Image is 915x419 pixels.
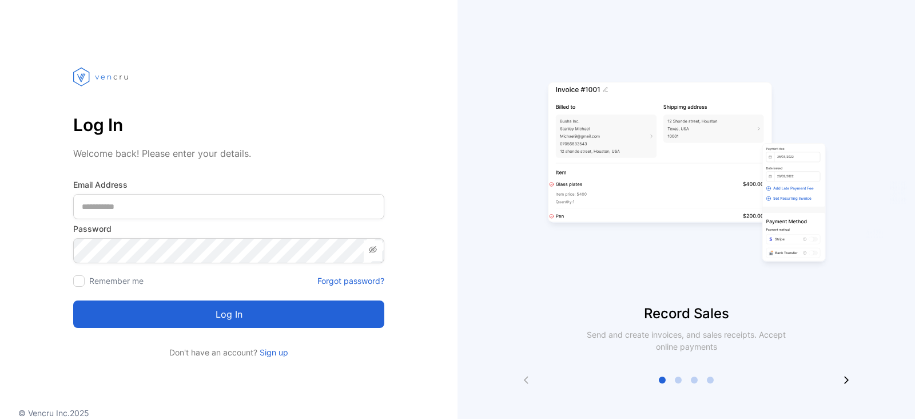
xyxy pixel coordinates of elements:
a: Sign up [257,347,288,357]
p: Don't have an account? [73,346,384,358]
p: Welcome back! Please enter your details. [73,147,384,160]
label: Email Address [73,179,384,191]
button: Log in [73,301,384,328]
img: vencru logo [73,46,130,108]
img: slider image [543,46,829,303]
label: Password [73,223,384,235]
p: Log In [73,111,384,139]
p: Send and create invoices, and sales receipts. Accept online payments [576,329,796,353]
p: Record Sales [457,303,915,324]
a: Forgot password? [317,275,384,287]
label: Remember me [89,276,144,286]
